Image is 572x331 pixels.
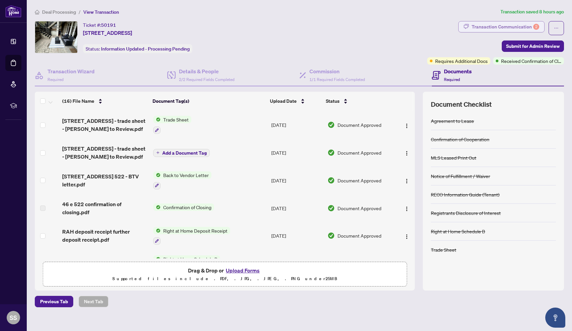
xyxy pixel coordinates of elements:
img: Status Icon [153,171,161,179]
span: Document Approved [338,204,381,212]
img: Document Status [327,232,335,239]
span: Previous Tab [40,296,68,307]
li: / [79,8,81,16]
img: Logo [404,178,409,184]
span: Back to Vendor Letter [161,171,211,179]
span: [STREET_ADDRESS] - trade sheet - [PERSON_NAME] to Review.pdf [62,145,148,161]
th: Upload Date [267,92,323,110]
article: Transaction saved 8 hours ago [500,8,564,16]
span: Document Approved [338,149,381,156]
span: plus [156,151,160,154]
h4: Commission [309,67,365,75]
span: Requires Additional Docs [435,57,488,65]
button: Add a Document Tag [153,148,210,157]
img: Status Icon [153,255,161,263]
span: ellipsis [554,26,559,30]
span: home [35,10,39,14]
span: Confirmation of Closing [161,203,214,211]
span: Upload Date [270,97,297,105]
span: Drag & Drop orUpload FormsSupported files include .PDF, .JPG, .JPEG, .PNG under25MB [43,262,406,287]
p: Supported files include .PDF, .JPG, .JPEG, .PNG under 25 MB [47,275,402,283]
h4: Documents [444,67,472,75]
th: (16) File Name [60,92,150,110]
span: Add a Document Tag [162,151,207,155]
td: [DATE] [269,195,325,222]
span: 1/1 Required Fields Completed [309,77,365,82]
img: Document Status [327,177,335,184]
span: RAH deposit receipt further deposit receipt.pdf [62,228,148,244]
img: logo [5,5,21,17]
button: Submit for Admin Review [502,40,564,52]
div: RECO Information Guide (Tenant) [431,191,499,198]
span: 46 e 522 confirmation of closing.pdf [62,200,148,216]
button: Status IconRight at Home Schedule B [153,255,220,273]
button: Status IconBack to Vendor Letter [153,171,211,189]
button: Logo [401,119,412,130]
img: Document Status [327,121,335,129]
span: 2/2 Required Fields Completed [179,77,234,82]
td: [DATE] [269,110,325,139]
th: Status [323,92,393,110]
div: Notice of Fulfillment / Waiver [431,172,490,180]
button: Next Tab [79,296,108,307]
span: Information Updated - Processing Pending [101,46,190,52]
button: Logo [401,175,412,186]
button: Open asap [545,308,565,328]
span: Submit for Admin Review [506,41,560,52]
span: Deal Processing [42,9,76,15]
button: Status IconRight at Home Deposit Receipt [153,227,230,245]
button: Status IconConfirmation of Closing [153,203,214,211]
img: Document Status [327,149,335,156]
button: Logo [401,230,412,241]
img: Status Icon [153,116,161,123]
td: [DATE] [269,222,325,250]
span: View Transaction [83,9,119,15]
img: Status Icon [153,227,161,234]
span: Required [47,77,64,82]
button: Upload Forms [224,266,262,275]
div: Registrants Disclosure of Interest [431,209,501,217]
button: Previous Tab [35,296,73,307]
td: [DATE] [269,139,325,166]
td: [DATE] [269,250,325,279]
div: Right at Home Schedule B [431,228,485,235]
div: Status: [83,44,192,53]
span: (16) File Name [62,97,94,105]
div: Trade Sheet [431,246,456,253]
div: MLS Leased Print Out [431,154,476,161]
span: Document Approved [338,232,381,239]
button: Transaction Communication2 [458,21,545,32]
span: Drag & Drop or [188,266,262,275]
img: IMG-C12256293_1.jpg [35,21,77,53]
div: Confirmation of Cooperation [431,136,489,143]
span: SS [10,313,17,322]
span: Required [444,77,460,82]
span: Right at Home Schedule B [161,255,220,263]
button: Add a Document Tag [153,149,210,157]
span: Right at Home Deposit Receipt [161,227,230,234]
span: Received Confirmation of Closing [501,57,561,65]
div: Ticket #: [83,21,116,29]
span: Trade Sheet [161,116,191,123]
button: Logo [401,203,412,214]
span: Document Checklist [431,100,492,109]
span: Document Approved [338,121,381,129]
span: [STREET_ADDRESS] [83,29,132,37]
span: [STREET_ADDRESS] 522 - BTV letter.pdf [62,172,148,188]
button: Logo [401,147,412,158]
span: Document Approved [338,177,381,184]
th: Document Tag(s) [150,92,267,110]
span: 50191 [101,22,116,28]
span: [STREET_ADDRESS] - trade sheet - [PERSON_NAME] to Review.pdf [62,117,148,133]
td: [DATE] [269,166,325,195]
div: Agreement to Lease [431,117,474,125]
span: Status [326,97,340,105]
div: 2 [533,24,539,30]
img: Logo [404,234,409,239]
button: Status IconTrade Sheet [153,116,191,134]
img: Logo [404,123,409,129]
img: Logo [404,151,409,156]
img: Status Icon [153,203,161,211]
h4: Transaction Wizard [47,67,95,75]
h4: Details & People [179,67,234,75]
